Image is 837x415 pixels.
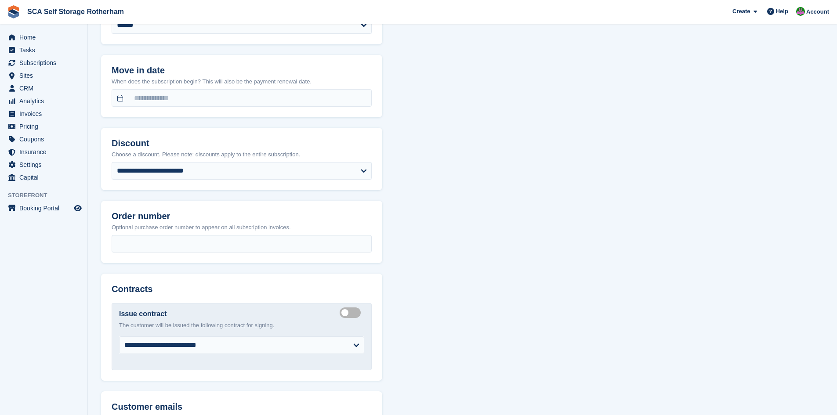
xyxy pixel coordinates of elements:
[4,202,83,214] a: menu
[19,202,72,214] span: Booking Portal
[4,31,83,43] a: menu
[19,120,72,133] span: Pricing
[796,7,805,16] img: Sarah Race
[112,211,372,221] h2: Order number
[4,171,83,184] a: menu
[19,146,72,158] span: Insurance
[119,321,364,330] p: The customer will be issued the following contract for signing.
[8,191,87,200] span: Storefront
[4,44,83,56] a: menu
[19,159,72,171] span: Settings
[19,57,72,69] span: Subscriptions
[4,108,83,120] a: menu
[112,77,372,86] p: When does the subscription begin? This will also be the payment renewal date.
[4,57,83,69] a: menu
[112,138,372,148] h2: Discount
[19,108,72,120] span: Invoices
[4,95,83,107] a: menu
[19,133,72,145] span: Coupons
[112,284,372,294] h2: Contracts
[776,7,788,16] span: Help
[732,7,750,16] span: Create
[19,171,72,184] span: Capital
[19,44,72,56] span: Tasks
[7,5,20,18] img: stora-icon-8386f47178a22dfd0bd8f6a31ec36ba5ce8667c1dd55bd0f319d3a0aa187defe.svg
[4,133,83,145] a: menu
[4,69,83,82] a: menu
[112,402,372,412] h2: Customer emails
[19,82,72,94] span: CRM
[19,69,72,82] span: Sites
[112,223,372,232] p: Optional purchase order number to appear on all subscription invoices.
[112,65,372,76] h2: Move in date
[806,7,829,16] span: Account
[24,4,127,19] a: SCA Self Storage Rotherham
[4,82,83,94] a: menu
[340,312,364,314] label: Create integrated contract
[4,120,83,133] a: menu
[72,203,83,213] a: Preview store
[112,150,372,159] p: Choose a discount. Please note: discounts apply to the entire subscription.
[4,159,83,171] a: menu
[119,309,167,319] label: Issue contract
[4,146,83,158] a: menu
[19,95,72,107] span: Analytics
[19,31,72,43] span: Home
